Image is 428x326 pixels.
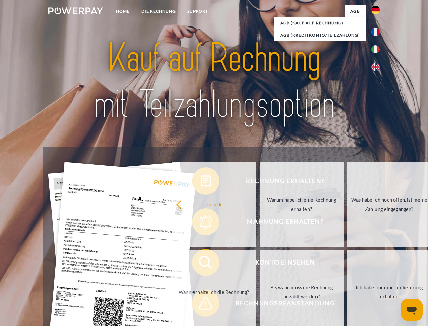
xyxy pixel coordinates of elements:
[264,283,340,301] div: Bis wann muss die Rechnung bezahlt werden?
[110,5,136,17] a: Home
[264,195,340,214] div: Warum habe ich eine Rechnung erhalten?
[351,195,427,214] div: Was habe ich noch offen, ist meine Zahlung eingegangen?
[136,5,182,17] a: DIE RECHNUNG
[176,200,252,209] div: zurück
[65,33,363,130] img: title-powerpay_de.svg
[371,63,380,71] img: en
[401,299,423,321] iframe: Schaltfläche zum Öffnen des Messaging-Fensters
[176,287,252,296] div: Wann erhalte ich die Rechnung?
[371,28,380,36] img: fr
[345,5,366,17] a: agb
[48,7,103,14] img: logo-powerpay-white.svg
[274,29,366,41] a: AGB (Kreditkonto/Teilzahlung)
[274,17,366,29] a: AGB (Kauf auf Rechnung)
[351,283,427,301] div: Ich habe nur eine Teillieferung erhalten
[371,6,380,14] img: de
[371,45,380,53] img: it
[182,5,214,17] a: SUPPORT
